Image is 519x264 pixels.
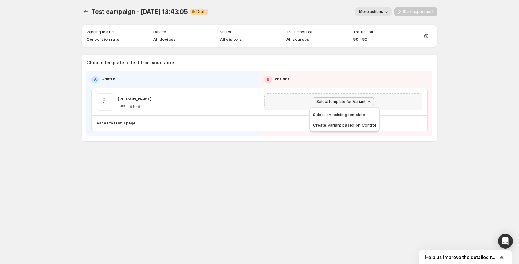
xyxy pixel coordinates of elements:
[359,9,383,14] span: More actions
[196,9,206,14] span: Draft
[425,254,505,261] button: Show survey - Help us improve the detailed report for A/B campaigns
[286,30,313,35] p: Traffic source
[153,30,166,35] p: Device
[353,36,374,42] p: 50 - 50
[313,123,376,128] span: Create Variant based on Control
[498,234,513,249] div: Open Intercom Messenger
[313,97,374,106] button: Select template for Variant
[97,93,114,111] img: Victor GemX 1
[86,30,114,35] p: Winning metric
[220,30,232,35] p: Visitor
[355,7,392,16] button: More actions
[94,77,97,82] h2: A
[425,254,498,260] span: Help us improve the detailed report for A/B campaigns
[220,36,242,42] p: All visitors
[97,121,136,126] p: Pages to test: 1 page
[311,109,378,119] button: Select an existing template
[86,60,432,66] p: Choose template to test from your store
[118,96,154,102] p: [PERSON_NAME] 1
[313,112,365,117] span: Select an existing template
[153,36,176,42] p: All devices
[82,7,90,16] button: Experiments
[274,76,289,82] p: Variant
[316,99,365,104] span: Select template for Variant
[286,36,313,42] p: All sources
[101,76,116,82] p: Control
[267,77,269,82] h2: B
[86,36,119,42] p: Conversion rate
[91,8,188,15] span: Test campaign - [DATE] 13:43:05
[311,120,378,130] button: Create Variant based on Control
[353,30,374,35] p: Traffic split
[118,103,154,108] p: Landing page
